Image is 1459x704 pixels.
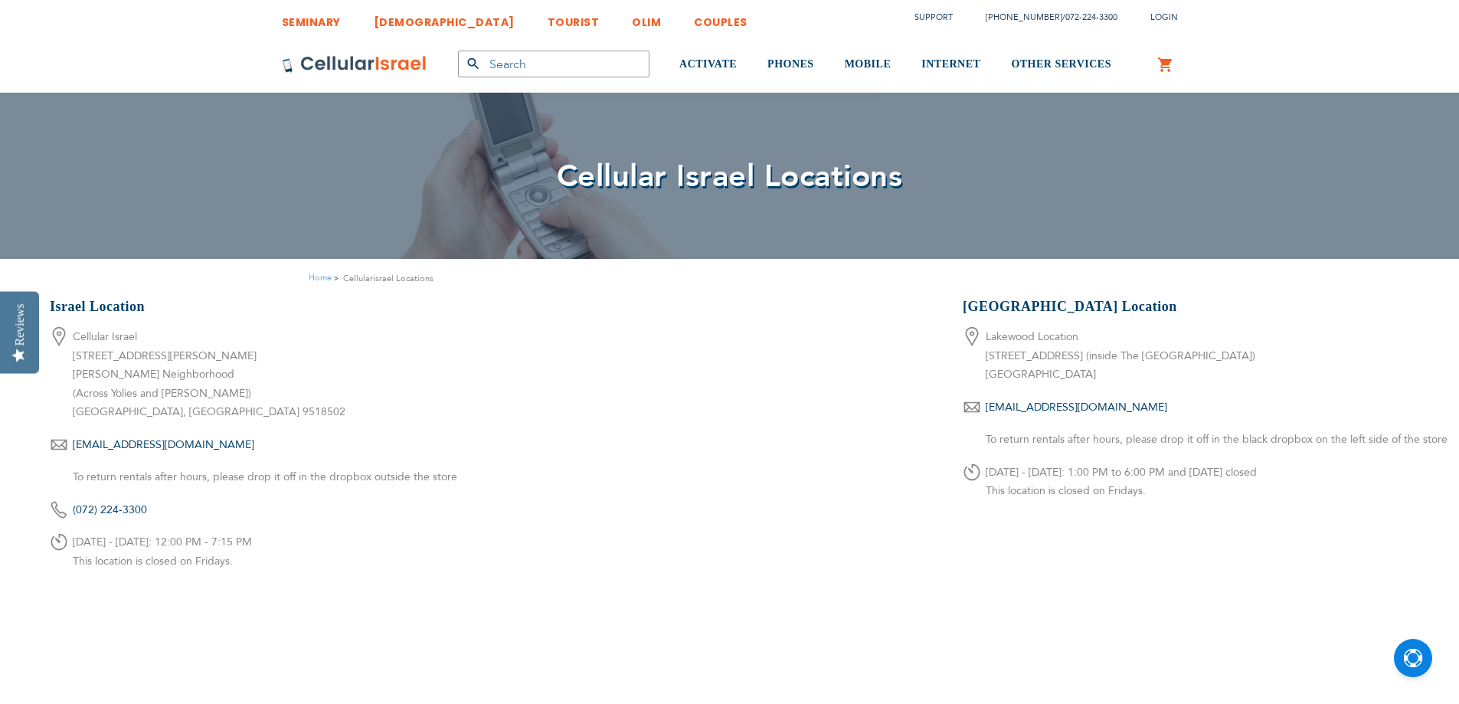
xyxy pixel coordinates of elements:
[309,272,332,283] a: Home
[963,297,1448,316] h3: [GEOGRAPHIC_DATA] Location
[845,58,891,70] span: MOBILE
[73,437,254,452] a: [EMAIL_ADDRESS][DOMAIN_NAME]
[963,328,1448,385] li: Lakewood Location [STREET_ADDRESS] (inside The [GEOGRAPHIC_DATA]) [GEOGRAPHIC_DATA]
[986,11,1062,23] a: [PHONE_NUMBER]
[282,4,341,32] a: SEMINARY
[767,36,814,93] a: PHONES
[50,328,509,422] li: Cellular Israel [STREET_ADDRESS][PERSON_NAME] [PERSON_NAME] Neighborhood (Across Yolies and [PERS...
[374,4,515,32] a: [DEMOGRAPHIC_DATA]
[845,36,891,93] a: MOBILE
[548,4,600,32] a: TOURIST
[73,533,509,571] p: [DATE] - [DATE]: 12:00 PM - 7:15 PM This location is closed on Fridays.
[679,36,737,93] a: ACTIVATE
[694,4,747,32] a: COUPLES
[921,58,980,70] span: INTERNET
[1011,58,1111,70] span: OTHER SERVICES
[963,431,1448,450] li: To return rentals after hours, please drop it off in the black dropbox on the left side of the store
[73,503,147,517] a: (072) 224-3300
[1065,11,1117,23] a: 072-224-3300
[767,58,814,70] span: PHONES
[1011,36,1111,93] a: OTHER SERVICES
[458,51,649,77] input: Search
[632,4,661,32] a: OLIM
[13,303,27,345] div: Reviews
[557,156,903,198] span: Cellular Israel Locations
[914,11,953,23] a: Support
[921,36,980,93] a: INTERNET
[986,400,1167,414] a: [EMAIL_ADDRESS][DOMAIN_NAME]
[679,58,737,70] span: ACTIVATE
[986,463,1448,501] p: [DATE] - [DATE]: 1:00 PM to 6:00 PM and [DATE] closed This location is closed on Fridays.
[343,271,433,286] strong: Cellularisrael Locations
[50,468,509,487] li: To return rentals after hours, please drop it off in the dropbox outside the store
[1150,11,1178,23] span: Login
[970,6,1117,28] li: /
[50,297,509,316] h3: Israel Location
[282,55,427,74] img: Cellular Israel Logo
